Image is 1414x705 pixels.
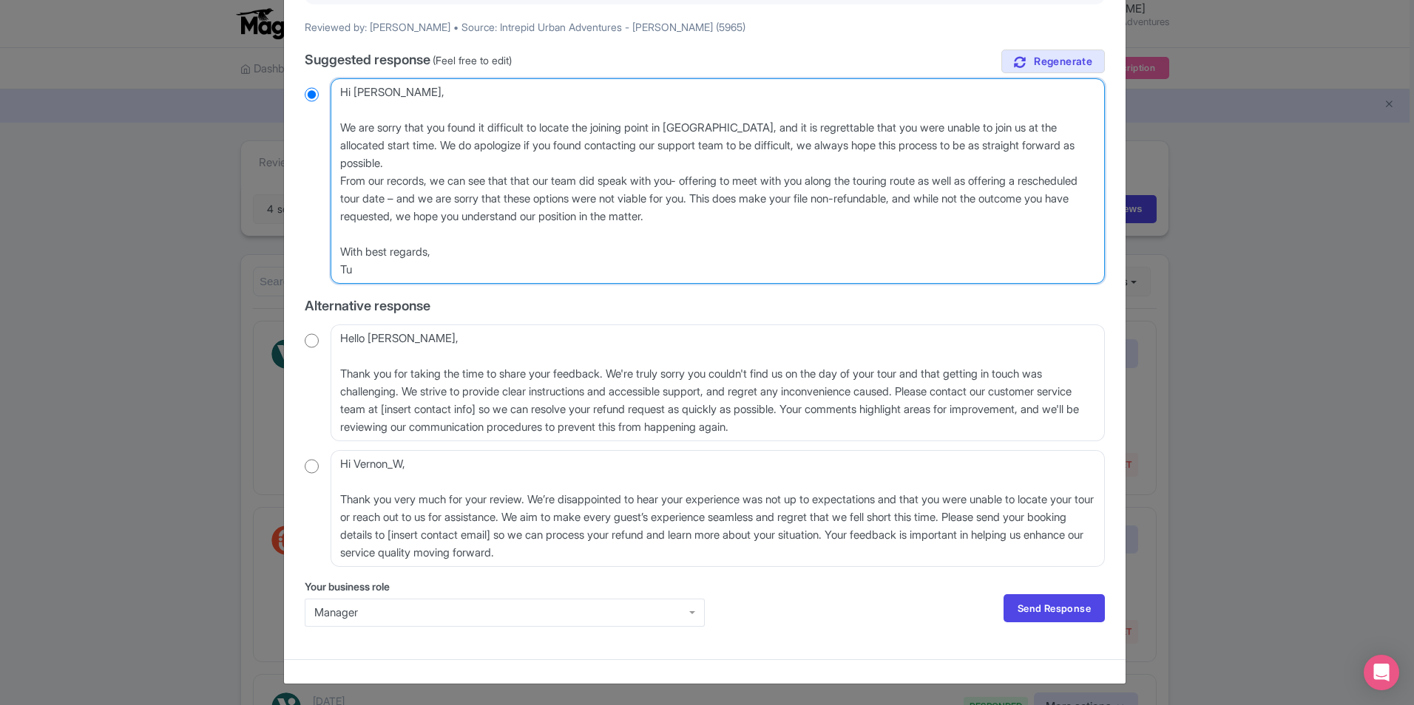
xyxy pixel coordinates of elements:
div: Manager [314,606,695,619]
span: (Feel free to edit) [433,54,512,67]
textarea: Hello [PERSON_NAME], Thank you for taking the time to share your feedback. We're truly sorry you ... [331,324,1105,441]
a: Regenerate [1001,50,1105,74]
p: Reviewed by: [PERSON_NAME] • Source: Intrepid Urban Adventures - [PERSON_NAME] (5965) [305,19,1105,35]
span: Suggested response [305,52,430,67]
textarea: Dear [PERSON_NAME], We're very sorry to hear about your experience and that you were unable to jo... [331,78,1105,284]
span: Regenerate [1034,55,1092,69]
textarea: Hi Vernon_W, Thank you very much for your review. We’re disappointed to hear your experience was ... [331,450,1105,567]
div: Open Intercom Messenger [1364,655,1399,690]
a: Send Response [1004,594,1105,622]
span: Your business role [305,580,390,593]
span: Alternative response [305,298,430,313]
